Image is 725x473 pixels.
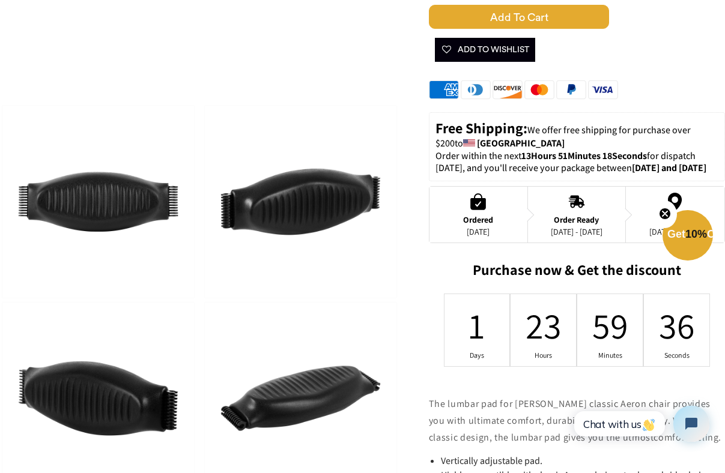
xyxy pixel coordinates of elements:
[663,211,713,262] div: Get10%OffClose teaser
[536,351,550,360] div: Hours
[477,137,565,149] strong: [GEOGRAPHIC_DATA]
[603,351,617,360] div: Minutes
[551,215,602,224] div: Order Ready
[429,397,711,444] span: The lumbar pad for [PERSON_NAME] classic Aeron chair provides you with ultimate comfort, durabili...
[435,119,718,150] p: to
[441,38,529,62] span: Add To Wishlist
[603,302,617,349] div: 59
[441,454,542,467] span: Vertically adjustable pad.
[632,161,706,174] strong: [DATE] and [DATE]
[429,5,609,29] span: Add to Cart
[667,228,723,240] span: Get Off
[653,200,677,228] button: Close teaser
[649,215,701,224] div: Delivered
[463,227,493,237] div: [DATE]
[2,106,194,298] img: Lumbar Pad for Herman Miller Classic Aeron Chair- Size B - chairorama
[521,149,647,162] span: 13Hours 51Minutes 18Seconds
[670,302,684,349] div: 36
[435,38,535,62] button: Add To Wishlist
[463,215,493,224] div: Ordered
[561,396,720,452] iframe: Tidio Chat
[435,124,693,149] span: We offer free shipping for purchase over $200
[205,106,396,298] img: Lumbar Pad for Herman Miller Classic Aeron Chair- Size B - chairorama
[551,227,602,237] div: [DATE] - [DATE]
[649,227,701,237] div: [DATE] - [DATE]
[470,351,484,360] div: Days
[685,228,707,240] span: 10%
[435,118,527,137] strong: Free Shipping:
[470,302,484,349] div: 1
[670,351,684,360] div: Seconds
[435,150,718,175] p: Order within the next for dispatch [DATE], and you'll receive your package between
[429,5,725,29] button: Add to Cart
[429,261,725,285] h2: Purchase now & Get the discount
[536,302,550,349] div: 23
